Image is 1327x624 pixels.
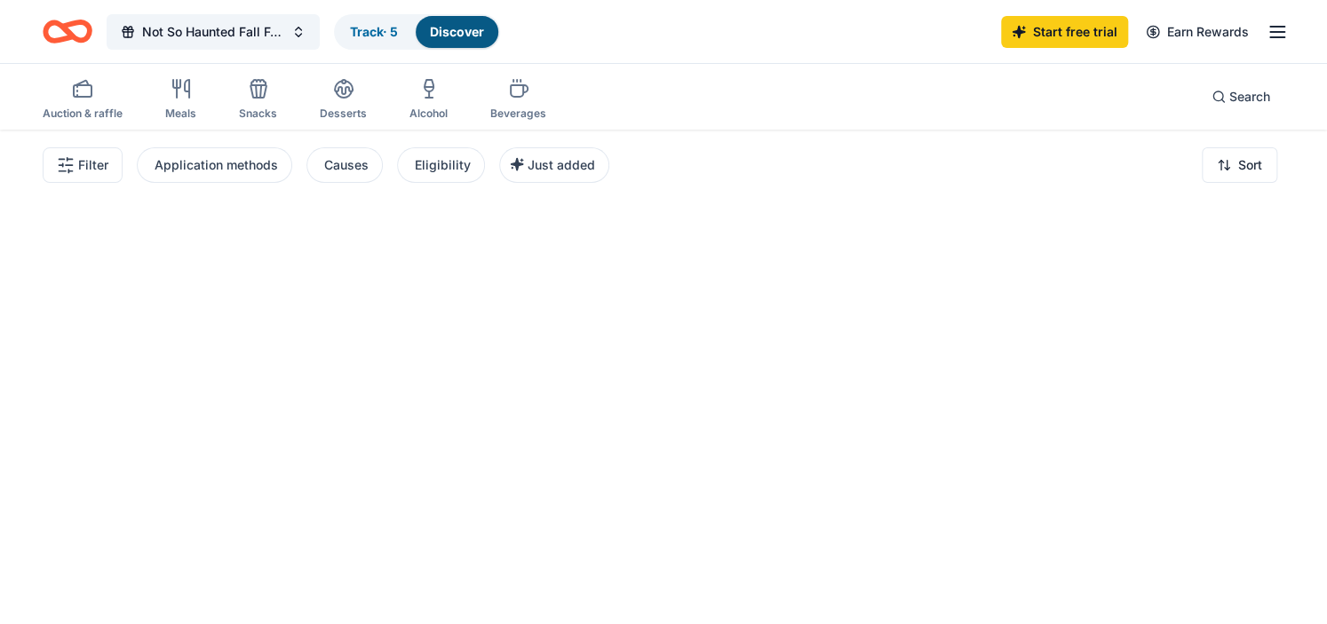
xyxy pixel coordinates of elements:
div: Desserts [320,107,367,121]
div: Application methods [155,154,278,176]
a: Home [43,11,92,52]
button: Not So Haunted Fall Festival [107,14,320,50]
div: Snacks [239,107,277,121]
button: Causes [306,147,383,183]
a: Start free trial [1001,16,1128,48]
button: Eligibility [397,147,485,183]
button: Meals [165,71,196,130]
a: Earn Rewards [1135,16,1259,48]
div: Alcohol [409,107,448,121]
span: Search [1229,86,1270,107]
span: Not So Haunted Fall Festival [142,21,284,43]
span: Sort [1238,154,1262,176]
button: Alcohol [409,71,448,130]
button: Just added [499,147,609,183]
button: Track· 5Discover [334,14,500,50]
div: Meals [165,107,196,121]
button: Sort [1202,147,1277,183]
span: Just added [528,157,595,172]
button: Search [1197,79,1284,115]
button: Auction & raffle [43,71,123,130]
a: Discover [430,24,484,39]
button: Snacks [239,71,277,130]
a: Track· 5 [350,24,398,39]
div: Beverages [490,107,546,121]
button: Application methods [137,147,292,183]
div: Causes [324,154,369,176]
button: Filter [43,147,123,183]
button: Beverages [490,71,546,130]
div: Eligibility [415,154,471,176]
button: Desserts [320,71,367,130]
div: Auction & raffle [43,107,123,121]
span: Filter [78,154,108,176]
